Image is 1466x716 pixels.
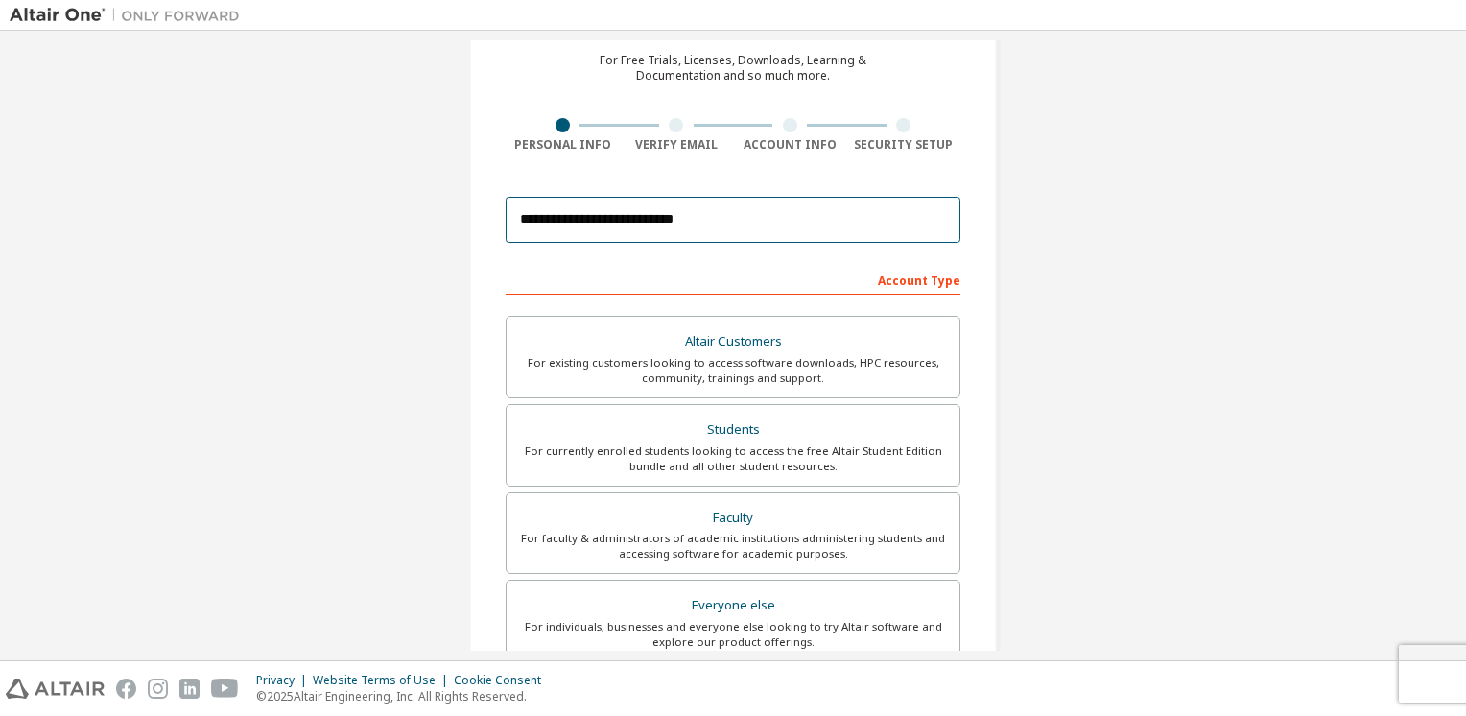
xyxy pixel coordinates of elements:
[518,355,948,386] div: For existing customers looking to access software downloads, HPC resources, community, trainings ...
[733,137,847,153] div: Account Info
[518,328,948,355] div: Altair Customers
[454,673,553,688] div: Cookie Consent
[506,264,960,295] div: Account Type
[256,673,313,688] div: Privacy
[518,417,948,443] div: Students
[620,137,734,153] div: Verify Email
[10,6,249,25] img: Altair One
[579,18,888,41] div: Create an Altair One Account
[6,679,105,699] img: altair_logo.svg
[148,679,168,699] img: instagram.svg
[518,443,948,474] div: For currently enrolled students looking to access the free Altair Student Edition bundle and all ...
[518,592,948,619] div: Everyone else
[600,53,866,84] div: For Free Trials, Licenses, Downloads, Learning & Documentation and so much more.
[179,679,200,699] img: linkedin.svg
[211,679,239,699] img: youtube.svg
[506,137,620,153] div: Personal Info
[847,137,961,153] div: Security Setup
[116,679,136,699] img: facebook.svg
[518,531,948,561] div: For faculty & administrators of academic institutions administering students and accessing softwa...
[256,688,553,704] p: © 2025 Altair Engineering, Inc. All Rights Reserved.
[313,673,454,688] div: Website Terms of Use
[518,619,948,650] div: For individuals, businesses and everyone else looking to try Altair software and explore our prod...
[518,505,948,532] div: Faculty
